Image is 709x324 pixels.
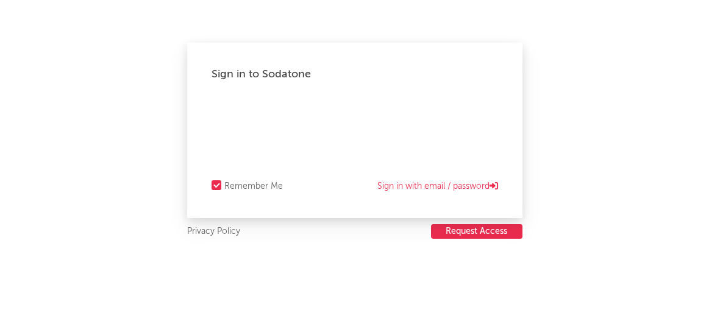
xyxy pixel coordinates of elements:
[377,179,498,194] a: Sign in with email / password
[431,224,522,239] button: Request Access
[187,224,240,239] a: Privacy Policy
[224,179,283,194] div: Remember Me
[212,67,498,82] div: Sign in to Sodatone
